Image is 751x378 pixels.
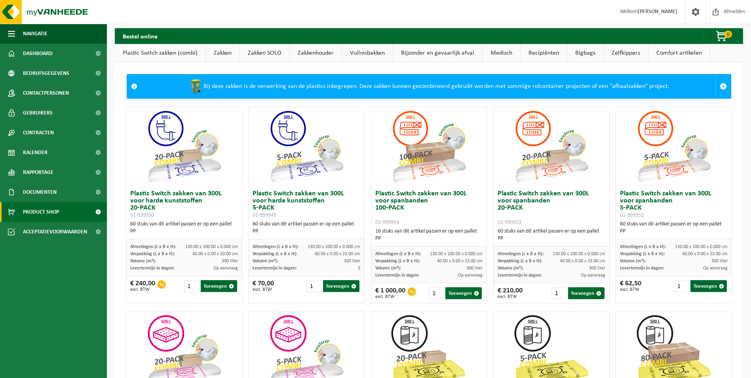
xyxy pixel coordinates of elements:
[620,244,666,249] span: Afmetingen (L x B x H):
[130,228,238,235] div: PP
[290,44,342,62] a: Zakkenhouder
[620,287,641,292] span: excl. BTW
[620,252,665,256] span: Verpakking (L x B x H):
[703,266,728,271] span: Op aanvraag
[23,202,59,222] span: Product Shop
[192,252,238,256] span: 40.00 x 0.00 x 20.00 cm
[682,252,728,256] span: 40.00 x 0.00 x 23.00 cm
[567,44,603,62] a: Bigbags
[715,74,731,98] a: Sluit melding
[130,280,155,292] div: € 240,00
[375,294,405,299] span: excl. BTW
[23,83,69,103] span: Contactpersonen
[560,259,605,263] span: 40.00 x 0.00 x 23.00 cm
[375,259,420,263] span: Verpakking (L x B x H):
[604,44,648,62] a: Zelfkippers
[498,235,605,242] div: PP
[620,280,641,292] div: € 62,50
[115,28,165,44] h2: Bestel online
[521,44,567,62] a: Recipiënten
[188,78,203,94] img: WB-0240-HPE-GN-50.png
[430,252,483,256] span: 130.00 x 100.00 x 0.000 cm
[674,280,690,292] input: 1
[466,266,483,271] span: 300 liter
[206,44,240,62] a: Zakken
[253,280,274,292] div: € 70,00
[342,44,393,62] a: Vuilnisbakken
[115,44,205,62] a: Plastic Switch zakken (combi)
[185,244,238,249] span: 130.00 x 100.00 x 0.000 cm
[375,273,419,278] span: Levertermijn in dagen:
[344,259,360,263] span: 300 liter
[253,212,276,218] span: 01-999949
[375,266,401,271] span: Volume (m³):
[358,266,360,271] span: 3
[648,44,710,62] a: Comfort artikelen
[130,266,174,271] span: Levertermijn in dagen:
[23,222,87,242] span: Acceptatievoorwaarden
[375,252,421,256] span: Afmetingen (L x B x H):
[130,190,238,219] h3: Plastic Switch zakken van 300L voor harde kunststoffen 20-PACK
[589,266,605,271] span: 300 liter
[498,287,523,299] div: € 210,00
[498,294,523,299] span: excl. BTW
[23,123,54,143] span: Contracten
[253,190,360,219] h3: Plastic Switch zakken van 300L voor harde kunststoffen 5-PACK
[483,44,520,62] a: Medisch
[23,63,69,83] span: Bedrijfsgegevens
[375,190,483,226] h3: Plastic Switch zakken van 300L voor spanbanden 100-PACK
[23,162,53,182] span: Rapportage
[620,221,728,235] div: 60 stuks van dit artikel passen er op een pallet
[498,266,523,271] span: Volume (m³):
[620,266,664,271] span: Levertermijn in dagen:
[315,252,360,256] span: 60.00 x 0.00 x 23.00 cm
[703,28,742,44] button: 0
[253,228,360,235] div: PP
[130,259,156,263] span: Volume (m³):
[130,252,175,256] span: Verpakking (L x B x H):
[201,280,237,292] button: Toevoegen
[429,287,445,299] input: 1
[130,244,176,249] span: Afmetingen (L x B x H):
[23,143,48,162] span: Kalender
[724,31,732,38] span: 0
[375,235,483,242] div: PP
[711,259,728,263] span: 300 liter
[498,259,542,263] span: Verpakking (L x B x H):
[213,266,238,271] span: Op aanvraag
[512,107,591,186] img: 01-999953
[620,212,644,218] span: 01-999952
[253,244,298,249] span: Afmetingen (L x B x H):
[144,107,224,186] img: 01-999950
[130,287,155,292] span: excl. BTW
[634,107,713,186] img: 01-999952
[23,103,53,123] span: Gebruikers
[253,266,297,271] span: Levertermijn in dagen:
[437,259,483,263] span: 40.00 x 0.00 x 23.00 cm
[184,280,200,292] input: 1
[23,24,48,44] span: Navigatie
[498,252,544,256] span: Afmetingen (L x B x H):
[375,220,399,225] span: 01-999954
[253,221,360,235] div: 60 stuks van dit artikel passen er op een pallet
[240,44,289,62] a: Zakken SOLO
[498,190,605,226] h3: Plastic Switch zakken van 300L voor spanbanden 20-PACK
[553,252,605,256] span: 130.00 x 100.00 x 0.000 cm
[308,244,360,249] span: 130.00 x 100.00 x 0.000 cm
[389,107,468,186] img: 01-999954
[323,280,359,292] button: Toevoegen
[375,228,483,242] div: 16 stuks van dit artikel passen er op een pallet
[375,287,405,299] div: € 1 000,00
[498,273,542,278] span: Levertermijn in dagen:
[253,252,297,256] span: Verpakking (L x B x H):
[253,259,278,263] span: Volume (m³):
[620,228,728,235] div: PP
[445,287,482,299] button: Toevoegen
[620,259,646,263] span: Volume (m³):
[638,9,677,15] strong: [PERSON_NAME]
[23,182,57,202] span: Documenten
[675,244,728,249] span: 130.00 x 100.00 x 0.000 cm
[690,280,727,292] button: Toevoegen
[253,287,274,292] span: excl. BTW
[267,107,346,186] img: 01-999949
